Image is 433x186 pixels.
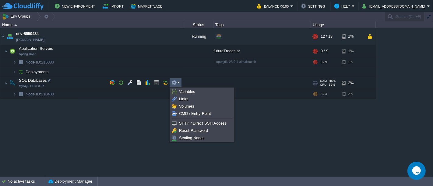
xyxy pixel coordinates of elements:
div: 1% [342,28,362,45]
img: AMDAwAAAACH5BAEAAAAALAAAAAABAAEAAAICRAEAOw== [13,89,16,99]
div: Usage [311,21,375,28]
div: 1% [342,45,362,57]
iframe: chat widget [407,162,427,180]
a: env-8959434 [16,31,39,37]
div: Running [183,28,213,45]
span: Volumes [179,104,194,108]
span: Scaling Nodes [179,136,205,140]
button: Deployment Manager [48,178,92,184]
div: futureTrader.jar [213,45,311,57]
span: SQL Databases [18,78,48,83]
span: Node ID: [26,60,41,64]
a: Deployments [25,69,50,74]
div: Tags [214,21,311,28]
div: 1% [342,57,362,67]
a: Node ID:215080 [25,60,55,65]
button: Marketplace [131,2,164,10]
img: AMDAwAAAACH5BAEAAAAALAAAAAABAAEAAAICRAEAOw== [16,67,25,77]
img: AMDAwAAAACH5BAEAAAAALAAAAAABAAEAAAICRAEAOw== [8,77,17,89]
div: 2% [342,89,362,99]
img: AMDAwAAAACH5BAEAAAAALAAAAAABAAEAAAICRAEAOw== [13,67,16,77]
span: Reset Password [179,128,208,133]
a: Application ServersSpring Boot [18,46,54,51]
span: openjdk-23.0.1-almalinux-9 [216,60,256,64]
div: 9 / 9 [321,45,328,57]
a: Variables [171,88,233,95]
img: AMDAwAAAACH5BAEAAAAALAAAAAABAAEAAAICRAEAOw== [14,24,17,26]
a: Scaling Nodes [171,135,233,141]
span: 52% [329,83,335,87]
span: RAM [320,79,327,83]
a: SQL DatabasesMySQL CE 8.0.35 [18,78,48,83]
div: Status [183,21,213,28]
span: Links [179,97,188,101]
a: [DOMAIN_NAME] [16,37,44,43]
div: Name [1,21,183,28]
span: Spring Boot [19,52,36,56]
div: 9 / 9 [321,57,327,67]
button: Help [334,2,352,10]
img: AMDAwAAAACH5BAEAAAAALAAAAAABAAEAAAICRAEAOw== [16,89,25,99]
span: 210430 [25,91,55,97]
a: Reset Password [171,127,233,134]
img: AMDAwAAAACH5BAEAAAAALAAAAAABAAEAAAICRAEAOw== [13,57,16,67]
img: AMDAwAAAACH5BAEAAAAALAAAAAABAAEAAAICRAEAOw== [8,45,17,57]
button: Env Groups [2,12,32,21]
button: New Environment [55,2,97,10]
img: AMDAwAAAACH5BAEAAAAALAAAAAABAAEAAAICRAEAOw== [16,57,25,67]
img: AMDAwAAAACH5BAEAAAAALAAAAAABAAEAAAICRAEAOw== [4,45,8,57]
span: CMD / Entry Point [179,111,211,116]
span: Application Servers [18,46,54,51]
span: Variables [179,89,195,94]
span: MySQL CE 8.0.35 [19,84,44,88]
img: AMDAwAAAACH5BAEAAAAALAAAAAABAAEAAAICRAEAOw== [4,77,8,89]
button: Import [103,2,125,10]
img: AMDAwAAAACH5BAEAAAAALAAAAAABAAEAAAICRAEAOw== [5,28,14,45]
a: Volumes [171,103,233,110]
button: Settings [301,2,327,10]
div: 12 / 13 [321,28,333,45]
a: Links [171,96,233,102]
img: CloudJiffy [2,2,44,10]
span: SFTP / Direct SSH Access [179,121,227,126]
a: CMD / Entry Point [171,110,233,117]
div: 2% [342,77,362,89]
img: AMDAwAAAACH5BAEAAAAALAAAAAABAAEAAAICRAEAOw== [0,28,5,45]
a: SFTP / Direct SSH Access [171,120,233,127]
span: 36% [329,79,336,83]
span: 215080 [25,60,55,65]
span: CPU [320,83,326,87]
span: Node ID: [26,92,41,96]
button: [EMAIL_ADDRESS][DOMAIN_NAME] [362,2,427,10]
div: 3 / 4 [321,89,327,99]
button: Balance ₹0.00 [257,2,290,10]
a: Node ID:210430 [25,91,55,97]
